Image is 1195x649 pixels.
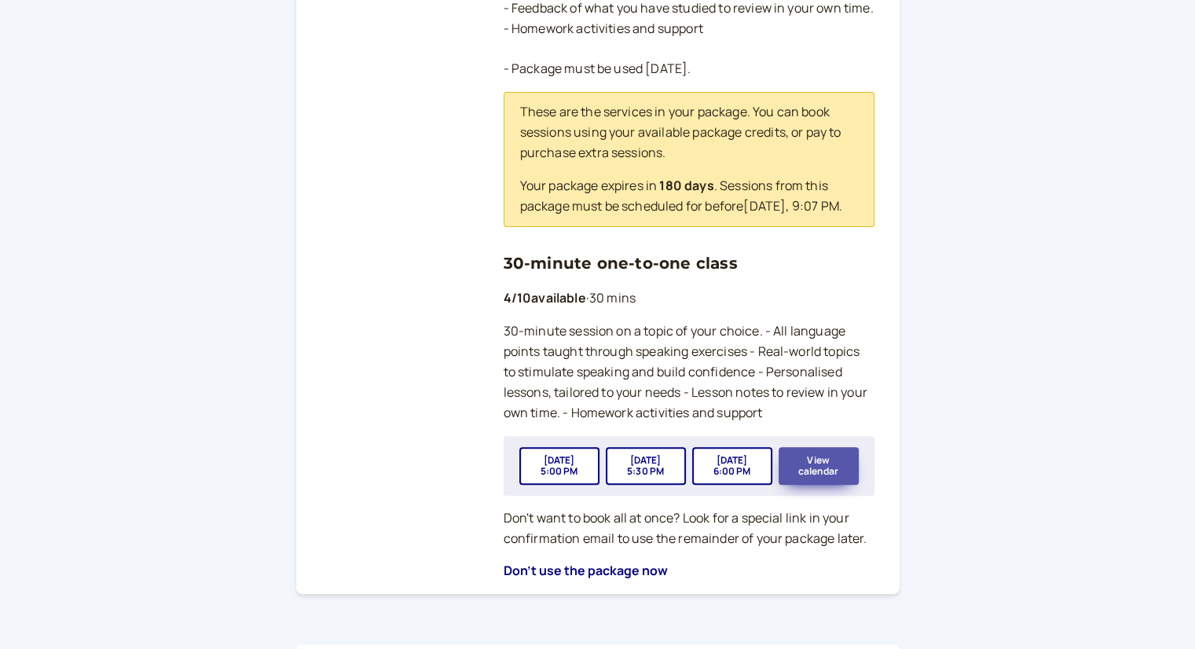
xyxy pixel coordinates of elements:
[504,288,874,309] p: 30 mins
[519,447,599,485] button: [DATE]5:00 PM
[692,447,772,485] button: [DATE]6:00 PM
[504,321,874,423] p: 30-minute session on a topic of your choice. - All language points taught through speaking exerci...
[586,289,589,306] span: ·
[520,102,858,163] p: These are the services in your package. You can book sessions using your available package credit...
[659,177,713,194] b: 180 days
[504,563,668,577] button: Don't use the package now
[606,447,686,485] button: [DATE]5:30 PM
[504,289,586,306] b: 4 / 10 available
[779,447,859,485] button: View calendar
[520,176,858,217] p: Your package expires in . Sessions from this package must be scheduled for before [DATE] , 9:07 PM .
[504,251,874,276] h3: 30-minute one-to-one class
[504,508,874,549] p: Don't want to book all at once? Look for a special link in your confirmation email to use the rem...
